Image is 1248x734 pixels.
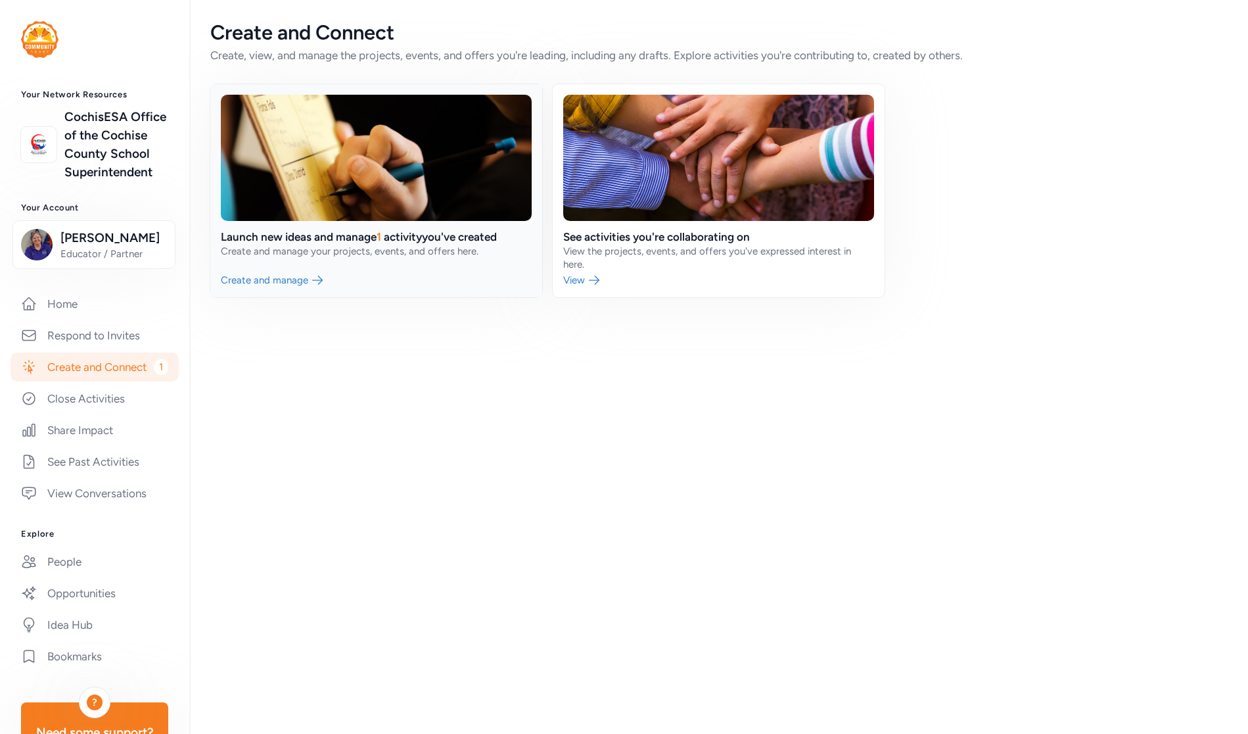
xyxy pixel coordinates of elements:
h3: Your Account [21,203,168,213]
a: Home [11,289,179,318]
a: People [11,547,179,576]
a: View Conversations [11,479,179,508]
span: Educator / Partner [60,247,167,260]
span: 1 [154,359,168,375]
a: Share Impact [11,416,179,445]
h3: Your Network Resources [21,89,168,100]
button: [PERSON_NAME]Educator / Partner [12,220,175,269]
a: Bookmarks [11,642,179,671]
a: Close Activities [11,384,179,413]
img: logo [24,130,53,159]
h3: Explore [21,529,168,539]
a: CochisESA Office of the Cochise County School Superintendent [64,108,168,182]
a: See Past Activities [11,447,179,476]
div: Create and Connect [210,21,1227,45]
a: Respond to Invites [11,321,179,350]
span: [PERSON_NAME] [60,229,167,247]
div: Create, view, and manage the projects, events, and offers you're leading, including any drafts. E... [210,47,1227,63]
a: Create and Connect1 [11,353,179,381]
img: logo [21,21,58,58]
a: Idea Hub [11,610,179,639]
a: Opportunities [11,579,179,608]
div: ? [87,695,103,710]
